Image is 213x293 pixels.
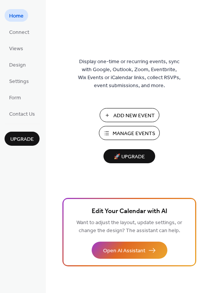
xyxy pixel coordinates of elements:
[113,112,155,120] span: Add New Event
[9,45,23,53] span: Views
[5,132,40,146] button: Upgrade
[113,130,155,138] span: Manage Events
[108,152,151,162] span: 🚀 Upgrade
[10,135,34,143] span: Upgrade
[5,107,40,120] a: Contact Us
[99,126,160,140] button: Manage Events
[9,94,21,102] span: Form
[92,206,167,217] span: Edit Your Calendar with AI
[5,75,33,87] a: Settings
[9,29,29,37] span: Connect
[9,78,29,86] span: Settings
[103,247,145,255] span: Open AI Assistant
[9,12,24,20] span: Home
[5,91,25,104] a: Form
[5,42,28,54] a: Views
[5,25,34,38] a: Connect
[100,108,159,122] button: Add New Event
[5,9,28,22] a: Home
[92,242,167,259] button: Open AI Assistant
[5,58,30,71] a: Design
[78,58,181,90] span: Display one-time or recurring events, sync with Google, Outlook, Zoom, Eventbrite, Wix Events or ...
[76,218,182,236] span: Want to adjust the layout, update settings, or change the design? The assistant can help.
[103,149,155,163] button: 🚀 Upgrade
[9,61,26,69] span: Design
[9,110,35,118] span: Contact Us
